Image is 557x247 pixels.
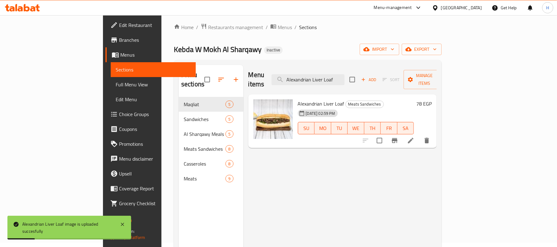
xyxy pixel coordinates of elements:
[441,4,482,11] div: [GEOGRAPHIC_DATA]
[402,44,442,55] button: export
[119,170,191,177] span: Upsell
[116,81,191,88] span: Full Menu View
[119,155,191,162] span: Menu disclaimer
[416,99,432,108] h6: 78 EGP
[105,196,196,211] a: Grocery Checklist
[208,24,263,31] span: Restaurants management
[184,145,225,153] div: Meats Sandwiches
[409,72,440,87] span: Manage items
[404,70,445,89] button: Manage items
[350,124,362,133] span: WE
[315,122,331,134] button: MO
[226,146,233,152] span: 8
[381,122,397,134] button: FR
[22,221,114,235] div: Alexandrian Liver Loaf image is uploaded succesfully
[105,181,196,196] a: Coverage Report
[379,75,404,84] span: Select section first
[248,70,264,89] h2: Menu items
[360,44,399,55] button: import
[111,77,196,92] a: Full Menu View
[184,130,225,138] span: Al Sharqawy Meals
[116,66,191,73] span: Sections
[359,75,379,84] button: Add
[179,97,243,112] div: Maqliat5
[111,62,196,77] a: Sections
[116,96,191,103] span: Edit Menu
[317,124,329,133] span: MO
[383,124,395,133] span: FR
[214,72,229,87] span: Sort sections
[226,116,233,122] span: 5
[105,32,196,47] a: Branches
[266,24,268,31] li: /
[272,74,345,85] input: search
[225,115,233,123] div: items
[294,24,297,31] li: /
[226,102,233,107] span: 5
[546,4,549,11] span: H
[346,101,383,108] span: Meats Sandwiches
[278,24,292,31] span: Menus
[184,160,225,167] span: Casseroles
[184,175,225,182] span: Meats
[179,141,243,156] div: Meats Sandwiches8
[184,101,225,108] span: Maqliat
[179,171,243,186] div: Meats9
[400,124,412,133] span: SA
[119,110,191,118] span: Choice Groups
[119,36,191,44] span: Branches
[105,151,196,166] a: Menu disclaimer
[367,124,379,133] span: TH
[348,122,364,134] button: WE
[105,107,196,122] a: Choice Groups
[225,145,233,153] div: items
[299,24,317,31] span: Sections
[105,18,196,32] a: Edit Restaurant
[270,23,292,31] a: Menus
[201,23,263,31] a: Restaurants management
[346,73,359,86] span: Select section
[334,124,345,133] span: TU
[119,185,191,192] span: Coverage Report
[225,160,233,167] div: items
[387,133,402,148] button: Branch-specific-item
[360,76,377,83] span: Add
[359,75,379,84] span: Add item
[253,99,293,139] img: Alexandrian Liver Loaf
[331,122,348,134] button: TU
[364,122,381,134] button: TH
[119,200,191,207] span: Grocery Checklist
[119,140,191,148] span: Promotions
[298,99,344,108] span: Alexandrian Liver Loaf
[184,115,225,123] span: Sandwiches
[196,24,198,31] li: /
[419,133,434,148] button: delete
[345,101,384,108] div: Meats Sandwiches
[226,161,233,167] span: 8
[201,73,214,86] span: Select all sections
[120,51,191,58] span: Menus
[264,46,283,54] div: Inactive
[179,94,243,188] nav: Menu sections
[226,131,233,137] span: 5
[179,112,243,127] div: Sandwiches5
[407,137,414,144] a: Edit menu item
[264,47,283,53] span: Inactive
[119,21,191,29] span: Edit Restaurant
[407,45,437,53] span: export
[225,101,233,108] div: items
[105,122,196,136] a: Coupons
[111,92,196,107] a: Edit Menu
[174,42,262,56] span: Kebda W Mokh Al Sharqawy
[179,127,243,141] div: Al Sharqawy Meals5
[373,134,386,147] span: Select to update
[397,122,414,134] button: SA
[105,136,196,151] a: Promotions
[229,72,243,87] button: Add section
[225,130,233,138] div: items
[105,47,196,62] a: Menus
[119,125,191,133] span: Coupons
